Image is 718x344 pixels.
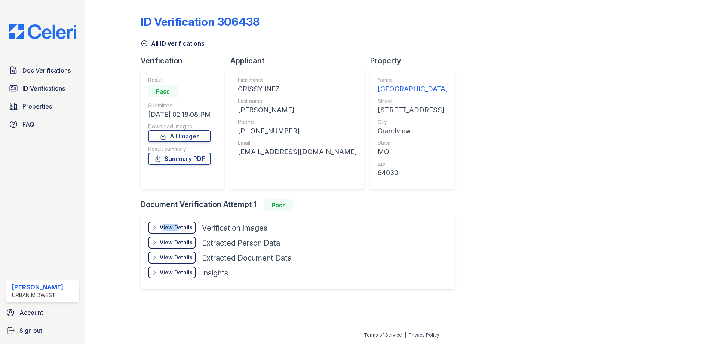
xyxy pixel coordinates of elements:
[409,332,439,338] a: Privacy Policy
[6,81,79,96] a: ID Verifications
[202,223,267,233] div: Verification Images
[12,283,63,292] div: [PERSON_NAME]
[238,147,357,157] div: [EMAIL_ADDRESS][DOMAIN_NAME]
[160,269,193,276] div: View Details
[6,99,79,114] a: Properties
[238,76,357,84] div: First name
[202,238,280,248] div: Extracted Person Data
[202,268,228,278] div: Insights
[238,118,357,126] div: Phone
[19,326,42,335] span: Sign out
[378,97,448,105] div: Street
[148,130,211,142] a: All Images
[12,292,63,299] div: Urban Midwest
[148,145,211,153] div: Result summary
[238,139,357,147] div: Email
[22,84,65,93] span: ID Verifications
[364,332,402,338] a: Terms of Service
[141,199,461,211] div: Document Verification Attempt 1
[141,39,205,48] a: All ID verifications
[22,120,34,129] span: FAQ
[238,97,357,105] div: Last name
[3,323,82,338] a: Sign out
[148,76,211,84] div: Result
[405,332,406,338] div: |
[378,147,448,157] div: MO
[160,224,193,231] div: View Details
[148,123,211,130] div: Download Images
[238,126,357,136] div: [PHONE_NUMBER]
[6,117,79,132] a: FAQ
[378,118,448,126] div: City
[160,239,193,246] div: View Details
[22,102,52,111] span: Properties
[141,15,260,28] div: ID Verification 306438
[148,85,178,97] div: Pass
[378,84,448,94] div: [GEOGRAPHIC_DATA]
[141,55,230,66] div: Verification
[264,199,294,211] div: Pass
[378,168,448,178] div: 64030
[160,254,193,261] div: View Details
[230,55,370,66] div: Applicant
[148,109,211,120] div: [DATE] 02:18:08 PM
[148,102,211,109] div: Submitted
[3,305,82,320] a: Account
[148,153,211,165] a: Summary PDF
[378,76,448,94] a: Name [GEOGRAPHIC_DATA]
[378,139,448,147] div: State
[22,66,71,75] span: Doc Verifications
[19,308,43,317] span: Account
[6,63,79,78] a: Doc Verifications
[378,160,448,168] div: Zip
[378,126,448,136] div: Grandview
[378,105,448,115] div: [STREET_ADDRESS]
[202,253,292,263] div: Extracted Document Data
[370,55,461,66] div: Property
[3,24,82,39] img: CE_Logo_Blue-a8612792a0a2168367f1c8372b55b34899dd931a85d93a1a3d3e32e68fde9ad4.png
[238,105,357,115] div: [PERSON_NAME]
[238,84,357,94] div: CRISSY INEZ
[378,76,448,84] div: Name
